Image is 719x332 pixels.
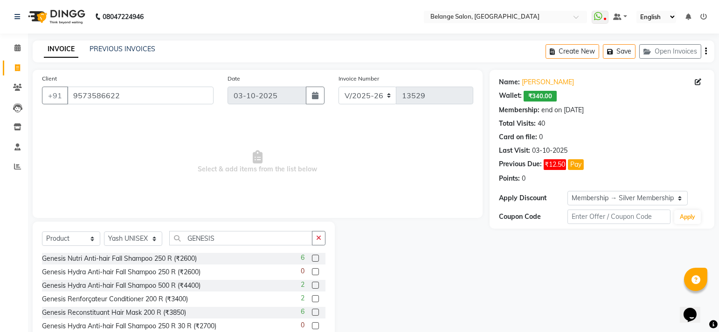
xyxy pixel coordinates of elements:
[339,75,379,83] label: Invoice Number
[524,91,557,102] span: ₹340.00
[499,212,567,222] div: Coupon Code
[499,159,542,170] div: Previous Due:
[42,294,188,304] div: Genesis Renforçateur Conditioner 200 R (₹3400)
[44,41,78,58] a: INVOICE
[499,193,567,203] div: Apply Discount
[228,75,240,83] label: Date
[42,87,68,104] button: +91
[24,4,88,30] img: logo
[499,146,530,156] div: Last Visit:
[522,174,525,183] div: 0
[301,280,304,290] span: 2
[544,159,566,170] span: ₹12.50
[546,44,599,59] button: Create New
[301,293,304,303] span: 2
[680,295,710,323] iframe: chat widget
[499,77,520,87] div: Name:
[532,146,567,156] div: 03-10-2025
[169,231,312,245] input: Search or Scan
[499,174,520,183] div: Points:
[42,321,216,331] div: Genesis Hydra Anti-hair Fall Shampoo 250 R 30 R (₹2700)
[538,119,545,129] div: 40
[67,87,214,104] input: Search by Name/Mobile/Email/Code
[42,267,200,277] div: Genesis Hydra Anti-hair Fall Shampoo 250 R (₹2600)
[42,254,197,264] div: Genesis Nutri Anti-hair Fall Shampoo 250 R (₹2600)
[90,45,155,53] a: PREVIOUS INVOICES
[499,132,537,142] div: Card on file:
[42,308,186,318] div: Genesis Reconstituant Hair Mask 200 R (₹3850)
[674,210,701,224] button: Apply
[42,75,57,83] label: Client
[522,77,574,87] a: [PERSON_NAME]
[568,159,584,170] button: Pay
[301,266,304,276] span: 0
[567,210,671,224] input: Enter Offer / Coupon Code
[301,253,304,263] span: 6
[103,4,144,30] b: 08047224946
[541,105,584,115] div: end on [DATE]
[539,132,543,142] div: 0
[42,115,473,209] span: Select & add items from the list below
[301,307,304,317] span: 6
[603,44,636,59] button: Save
[42,281,200,291] div: Genesis Hydra Anti-hair Fall Shampoo 500 R (₹4400)
[499,91,522,102] div: Wallet:
[301,320,304,330] span: 0
[499,105,539,115] div: Membership:
[499,119,536,129] div: Total Visits:
[639,44,701,59] button: Open Invoices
